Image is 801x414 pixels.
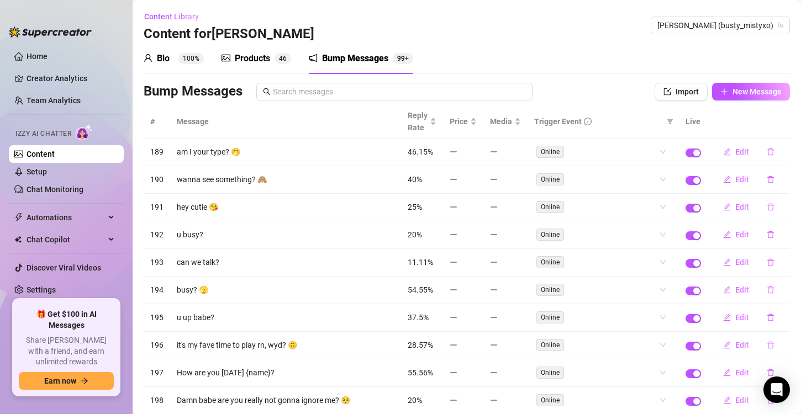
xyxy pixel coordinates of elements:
img: AI Chatter [76,124,93,140]
img: logo-BBDzfeDw.svg [9,26,92,38]
h3: Bump Messages [144,83,243,100]
span: 54.55% [408,285,433,294]
div: Bio [157,52,170,65]
span: Edit [735,341,749,349]
span: minus [490,396,498,404]
a: Team Analytics [27,96,81,105]
span: Edit [735,258,749,267]
span: minus [490,258,498,266]
span: delete [767,369,774,376]
span: edit [723,203,731,211]
td: u up babe? [170,304,401,332]
div: Bump Messages [322,52,388,65]
th: # [144,105,170,139]
span: 37.5% [408,313,429,322]
span: minus [450,286,457,294]
span: delete [767,258,774,266]
button: delete [758,226,783,243]
span: minus [490,203,498,211]
button: Edit [714,309,758,326]
button: Edit [714,171,758,188]
span: minus [490,341,498,349]
sup: 46 [275,53,291,64]
span: Earn now [44,376,76,385]
a: Home [27,52,48,61]
td: busy? 🫣 [170,277,401,304]
button: delete [758,198,783,216]
span: delete [767,203,774,211]
span: Edit [735,396,749,405]
span: minus [450,176,457,183]
button: Edit [714,364,758,381]
td: 194 [144,277,170,304]
span: delete [767,286,774,294]
span: Online [536,284,564,296]
span: minus [490,231,498,238]
span: Online [536,229,564,241]
a: Chat Monitoring [27,185,83,194]
span: Online [536,256,564,268]
span: import [663,88,671,95]
span: team [777,22,784,29]
span: minus [450,341,457,349]
td: wanna see something? 🙈 [170,166,401,194]
span: 40% [408,175,422,184]
span: edit [723,286,731,294]
span: plus [720,88,728,95]
span: edit [723,176,731,183]
span: search [263,88,271,95]
span: Edit [735,203,749,211]
span: thunderbolt [14,213,23,222]
span: edit [723,148,731,156]
button: Edit [714,336,758,354]
span: Edit [735,147,749,156]
span: minus [450,258,457,266]
th: Price [443,105,483,139]
span: filter [665,113,676,130]
span: notification [309,54,318,62]
a: Creator Analytics [27,70,115,87]
span: minus [490,286,498,294]
div: Open Intercom Messenger [763,376,790,403]
span: Chat Copilot [27,231,105,248]
button: delete [758,171,783,188]
span: Edit [735,313,749,322]
span: Online [536,173,564,185]
span: Edit [735,230,749,239]
td: How are you [DATE] {name}? [170,359,401,387]
td: it's my fave time to play rn, wyd? 🙃 [170,332,401,359]
span: Edit [735,368,749,377]
span: delete [767,341,774,349]
span: Online [536,394,564,406]
span: info-circle [584,118,592,125]
span: Import [676,87,699,96]
span: Content Library [144,12,199,21]
span: edit [723,258,731,266]
span: edit [723,396,731,404]
td: hey cutie 😘 [170,194,401,221]
a: Setup [27,167,47,176]
span: Misty (busty_mistyxo) [657,17,783,34]
h3: Content for [PERSON_NAME] [144,25,314,43]
img: Chat Copilot [14,236,22,243]
span: Automations [27,209,105,226]
input: Search messages [273,86,526,98]
button: Edit [714,391,758,409]
button: delete [758,336,783,354]
span: user [144,54,152,62]
span: edit [723,314,731,321]
span: minus [490,148,498,156]
button: Edit [714,198,758,216]
button: delete [758,253,783,271]
span: Price [450,115,468,128]
span: Trigger Event [534,115,582,128]
a: Content [27,150,55,158]
span: minus [450,396,457,404]
span: edit [723,369,731,376]
th: Message [170,105,401,139]
td: 196 [144,332,170,359]
span: 11.11% [408,258,433,267]
span: minus [450,203,457,211]
span: Izzy AI Chatter [15,129,71,139]
span: 28.57% [408,341,433,349]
